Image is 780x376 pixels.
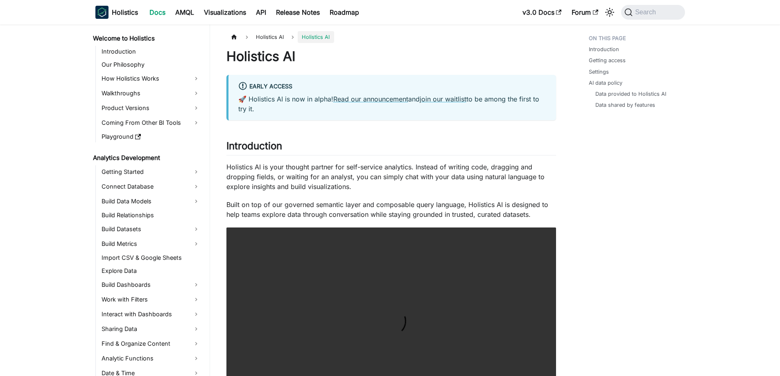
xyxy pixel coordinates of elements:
[226,200,556,219] p: Built on top of our governed semantic layer and composable query language, Holistics AI is design...
[99,116,203,129] a: Coming From Other BI Tools
[90,152,203,164] a: Analytics Development
[589,56,626,64] a: Getting access
[99,252,203,263] a: Import CSV & Google Sheets
[99,59,203,70] a: Our Philosophy
[99,278,203,291] a: Build Dashboards
[518,6,567,19] a: v3.0 Docs
[271,6,325,19] a: Release Notes
[99,131,203,142] a: Playground
[226,48,556,65] h1: Holistics AI
[226,162,556,191] p: Holistics AI is your thought partner for self-service analytics. Instead of writing code, draggin...
[99,293,203,306] a: Work with Filters
[99,195,203,208] a: Build Data Models
[99,72,203,85] a: How Holistics Works
[95,6,138,19] a: HolisticsHolisticsHolistics
[238,94,546,114] p: 🚀 Holistics AI is now in alpha! and to be among the first to try it.
[112,7,138,17] b: Holistics
[595,90,666,98] a: Data provided to Holistics AI
[99,223,203,236] a: Build Datasets
[99,87,203,100] a: Walkthroughs
[252,31,288,43] span: Holistics AI
[633,9,661,16] span: Search
[99,101,203,115] a: Product Versions
[589,68,609,76] a: Settings
[603,6,616,19] button: Switch between dark and light mode (currently system mode)
[595,101,655,109] a: Data shared by features
[90,33,203,44] a: Welcome to Holistics
[238,81,546,92] div: Early Access
[99,337,203,350] a: Find & Organize Content
[226,31,556,43] nav: Breadcrumbs
[99,322,203,335] a: Sharing Data
[589,45,619,53] a: Introduction
[99,180,203,193] a: Connect Database
[589,79,622,87] a: AI data policy
[298,31,334,43] span: Holistics AI
[99,308,203,321] a: Interact with Dashboards
[99,165,203,178] a: Getting Started
[87,25,210,376] nav: Docs sidebar
[333,95,408,103] a: Read our announcement
[226,140,556,155] h2: Introduction
[95,6,109,19] img: Holistics
[325,6,364,19] a: Roadmap
[621,5,685,20] button: Search (Command+K)
[145,6,170,19] a: Docs
[199,6,251,19] a: Visualizations
[99,265,203,277] a: Explore Data
[170,6,199,19] a: AMQL
[99,209,203,221] a: Build Relationships
[99,352,203,365] a: Analytic Functions
[99,237,203,250] a: Build Metrics
[420,95,466,103] a: join our waitlist
[99,46,203,57] a: Introduction
[251,6,271,19] a: API
[567,6,603,19] a: Forum
[226,31,242,43] a: Home page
